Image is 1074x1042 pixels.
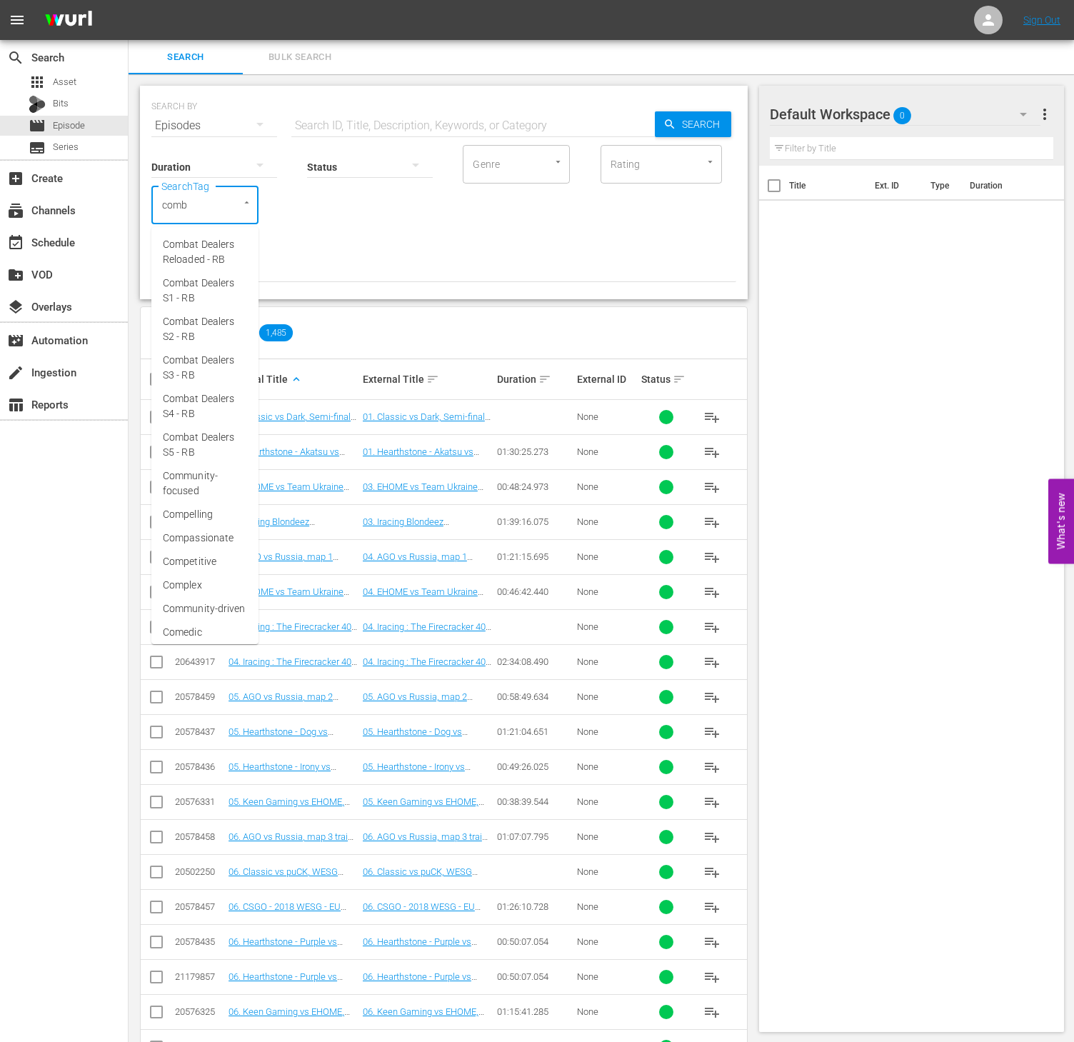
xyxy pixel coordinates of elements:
span: Channels [7,202,24,219]
a: 03. Iracing Blondeez Fairgrounds 150 WDRL (BIGG) NEW [229,516,350,548]
div: 20643917 [175,656,224,667]
a: 05. Hearthstone - Irony vs SilverName Playoffs WESG 2018 [363,761,473,793]
span: Combat Dealers S4 - RB [163,391,247,421]
a: 04. Iracing : The Firecracker 400 - Bump Day Qualifying [229,621,357,643]
div: None [577,831,637,842]
div: 20576325 [175,1006,224,1017]
a: 05. AGO vs Russia, map 2 mirage, WESG 2017 Grand Final CSGO [363,691,491,723]
span: menu [9,11,26,29]
div: 20578435 [175,936,224,947]
button: playlist_add [695,400,729,434]
a: 04. AGO vs Russia, map 1 cobblestone, WESG 2017 Grand Final CSGO [363,551,491,583]
button: Open [703,155,717,169]
span: Community-focused [163,469,247,499]
span: playlist_add [703,548,721,566]
div: 01:26:10.728 [497,901,573,912]
span: Series [53,140,79,154]
div: Duration [497,371,573,388]
div: 01:21:04.651 [497,726,573,737]
div: None [577,866,637,877]
span: playlist_add [703,1003,721,1021]
button: playlist_add [695,995,729,1029]
span: Compassionate [163,531,234,546]
div: None [577,691,637,702]
a: 06. CSGO - 2018 WESG - EU Finals vitality vs fierce bo3 DUST2 (BIGG) NEW [229,901,346,933]
button: playlist_add [695,890,729,924]
div: None [577,971,637,982]
a: 06. CSGO - 2018 WESG - EU Finals vitality vs fierce bo3 DUST2 [363,901,481,933]
span: Asset [29,74,46,91]
a: 04. EHOME vs Team Ukraine Dota 2 Group Stage WESG 2018 p1 (BIGG) NEW [229,586,357,618]
span: playlist_add [703,444,721,461]
div: None [577,656,637,667]
span: Complex [163,578,202,593]
span: playlist_add [703,653,721,671]
a: 04. EHOME vs Team Ukraine Dota 2 Group Stage WESG 2018 p1 [363,586,491,618]
span: Bulk Search [251,49,348,66]
div: None [577,446,637,457]
button: playlist_add [695,540,729,574]
div: None [577,481,637,492]
button: playlist_add [695,925,729,959]
a: 03. EHOME vs Team Ukraine Dota 2 Group Stage WESG 2018 p.2 (BIGG) NEW [229,481,357,514]
div: None [577,901,637,912]
span: Reports [7,396,24,414]
a: 03. EHOME vs Team Ukraine Dota 2 Group Stage WESG 2018 p.2 [363,481,491,514]
div: 01:07:07.795 [497,831,573,842]
span: Combat Dealers Reloaded - RB [163,237,247,267]
div: None [577,726,637,737]
a: 06. Hearthstone - Purple vs [PERSON_NAME] WESG 2018 [363,936,481,958]
p: Search Filters: [151,239,736,251]
button: playlist_add [695,575,729,609]
a: 06. AGO vs Russia, map 3 train, WESG 2017 Grand Final CSGO [363,831,489,853]
div: 20502250 [175,866,224,877]
a: 06. Hearthstone - Purple vs [PERSON_NAME] WESG 2018 (BIGG) NEW [229,971,347,1003]
div: None [577,761,637,772]
span: playlist_add [703,828,721,846]
a: 04. AGO vs Russia, map 1 cobblestone, [GEOGRAPHIC_DATA] 2017 Grand Final CSGO (BIGG) NEW [229,551,351,594]
a: 05. Keen Gaming vs EHOME, game 1, WESG 2017 Dota 2 Grand Final [363,796,484,828]
a: 06. Hearthstone - Purple vs [PERSON_NAME] WESG 2018 [363,971,481,993]
span: Combat Dealers S2 - RB [163,314,247,344]
button: Open [551,155,565,169]
div: Default Workspace [770,94,1041,134]
div: Internal Title [229,371,358,388]
button: playlist_add [695,820,729,854]
a: 04. Iracing : The Firecracker 400 - Bump Day Qualifying [363,656,491,678]
div: External ID [577,374,637,385]
span: Schedule [7,234,24,251]
a: 05. Hearthstone - Dog vs GL4points, WESG 2017 Grand Final (BIGG) NEW [229,726,348,758]
div: Episodes [151,106,277,146]
span: Comedic [163,625,202,640]
span: Bits [53,96,69,111]
button: Search [655,111,731,137]
button: playlist_add [695,960,729,994]
span: playlist_add [703,968,721,986]
span: playlist_add [703,479,721,496]
span: sort [538,373,551,386]
span: playlist_add [703,409,721,426]
a: 05. Keen Gaming vs EHOME, game 1, WESG 2017 Dota 2 Grand Final (BIGG) NEW [229,796,350,828]
a: 06. Classic vs puCK, WESG 2017 StarCraft 2 Grand Final [229,866,343,888]
div: 00:49:26.025 [497,761,573,772]
span: Combat Dealers S5 - RB [163,430,247,460]
span: Compelling [163,507,213,522]
div: None [577,1006,637,1017]
span: playlist_add [703,758,721,776]
button: playlist_add [695,855,729,889]
div: 01:21:15.695 [497,551,573,562]
a: 01. Hearthstone - Akatsu vs [PERSON_NAME], WESG 2017 Grand Final (BIGG) NEW [229,446,349,479]
a: 05. Hearthstone - Dog vs GL4points, WESG 2017 Grand Final [363,726,483,758]
button: playlist_add [695,645,729,679]
a: 06. Keen Gaming vs EHOME, game 2, WESG 2017 Dota 2 Grand Final [363,1006,484,1038]
button: more_vert [1036,97,1053,131]
div: None [577,796,637,807]
span: Create [7,170,24,187]
span: playlist_add [703,514,721,531]
a: 03. Iracing Blondeez Fairgrounds 150 WDRL [363,516,456,538]
div: None [577,411,637,422]
th: Title [789,166,866,206]
button: playlist_add [695,750,729,784]
div: 20578458 [175,831,224,842]
div: None [577,586,637,597]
